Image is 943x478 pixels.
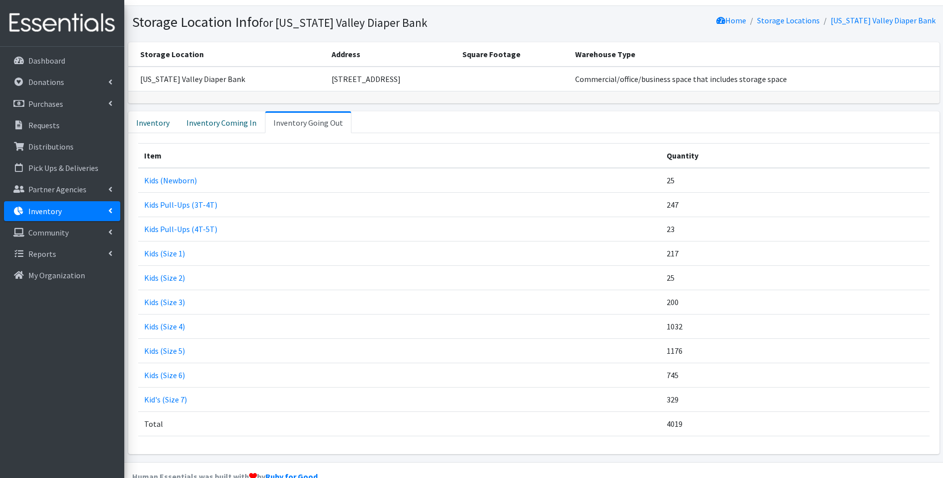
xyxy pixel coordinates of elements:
[28,249,56,259] p: Reports
[144,248,185,258] a: Kids (Size 1)
[178,111,265,133] a: Inventory Coming In
[144,224,217,234] a: Kids Pull-Ups (4T-5T)
[4,6,120,40] img: HumanEssentials
[144,321,185,331] a: Kids (Size 4)
[128,42,326,67] th: Storage Location
[28,120,60,130] p: Requests
[661,265,930,290] td: 25
[661,168,930,193] td: 25
[661,241,930,265] td: 217
[831,15,936,25] a: [US_STATE] Valley Diaper Bank
[569,42,939,67] th: Warehouse Type
[569,67,939,91] td: Commercial/office/business space that includes storage space
[28,206,62,216] p: Inventory
[28,163,98,173] p: Pick Ups & Deliveries
[28,270,85,280] p: My Organization
[326,42,456,67] th: Address
[4,137,120,157] a: Distributions
[138,411,661,436] td: Total
[661,314,930,338] td: 1032
[144,395,187,404] a: Kid's (Size 7)
[326,67,456,91] td: [STREET_ADDRESS]
[144,175,197,185] a: Kids (Newborn)
[144,370,185,380] a: Kids (Size 6)
[661,338,930,363] td: 1176
[4,265,120,285] a: My Organization
[4,201,120,221] a: Inventory
[128,111,178,133] a: Inventory
[4,72,120,92] a: Donations
[661,363,930,387] td: 745
[456,42,569,67] th: Square Footage
[4,115,120,135] a: Requests
[661,411,930,436] td: 4019
[265,111,351,133] a: Inventory Going Out
[4,51,120,71] a: Dashboard
[4,158,120,178] a: Pick Ups & Deliveries
[128,67,326,91] td: [US_STATE] Valley Diaper Bank
[144,297,185,307] a: Kids (Size 3)
[661,387,930,411] td: 329
[144,200,217,210] a: Kids Pull-Ups (3T-4T)
[661,192,930,217] td: 247
[28,142,74,152] p: Distributions
[661,217,930,241] td: 23
[144,346,185,356] a: Kids (Size 5)
[132,13,530,31] h1: Storage Location Info
[661,290,930,314] td: 200
[661,143,930,168] th: Quantity
[28,77,64,87] p: Donations
[28,56,65,66] p: Dashboard
[4,94,120,114] a: Purchases
[28,99,63,109] p: Purchases
[28,184,86,194] p: Partner Agencies
[4,179,120,199] a: Partner Agencies
[716,15,746,25] a: Home
[4,223,120,242] a: Community
[757,15,820,25] a: Storage Locations
[144,273,185,283] a: Kids (Size 2)
[259,15,428,30] small: for [US_STATE] Valley Diaper Bank
[4,244,120,264] a: Reports
[138,143,661,168] th: Item
[28,228,69,238] p: Community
